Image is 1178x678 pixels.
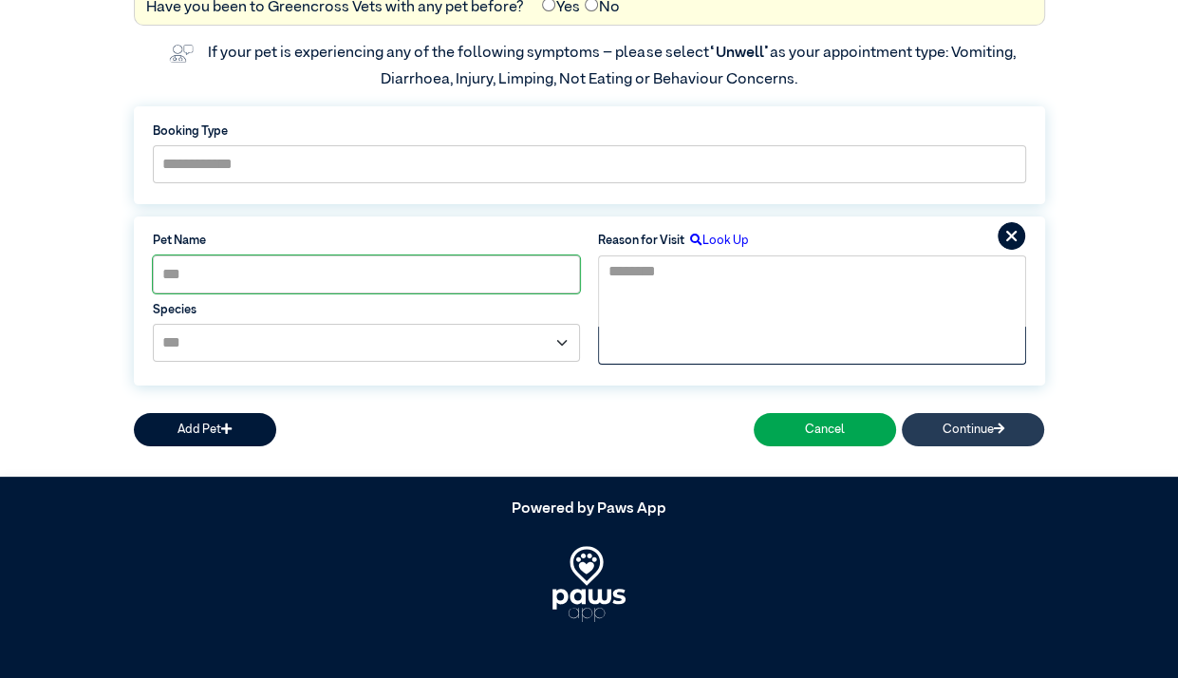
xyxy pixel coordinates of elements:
label: Booking Type [153,122,1026,141]
label: Reason for Visit [598,232,684,250]
label: Species [153,301,580,319]
button: Cancel [754,413,896,446]
button: Add Pet [134,413,276,446]
label: If your pet is experiencing any of the following symptoms – please select as your appointment typ... [208,46,1018,87]
img: PawsApp [552,546,626,622]
label: Look Up [684,232,749,250]
span: “Unwell” [708,46,769,61]
img: vet [163,38,199,68]
button: Continue [902,413,1044,446]
h5: Powered by Paws App [134,500,1045,518]
label: Pet Name [153,232,580,250]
